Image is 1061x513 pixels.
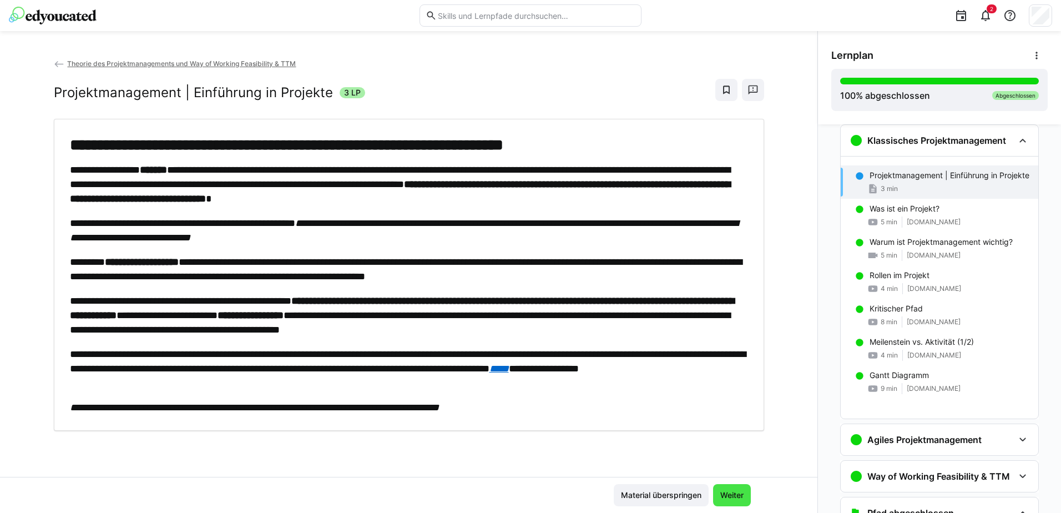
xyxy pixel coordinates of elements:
span: 4 min [881,284,898,293]
h3: Klassisches Projektmanagement [867,135,1006,146]
h3: Agiles Projektmanagement [867,434,982,445]
span: Weiter [719,490,745,501]
span: 3 LP [344,87,361,98]
button: Weiter [713,484,751,506]
span: [DOMAIN_NAME] [907,251,961,260]
span: 9 min [881,384,897,393]
h3: Way of Working Feasibility & TTM [867,471,1010,482]
span: 5 min [881,218,897,227]
span: 100 [840,90,856,101]
p: Projektmanagement | Einführung in Projekte [870,170,1029,181]
span: [DOMAIN_NAME] [907,318,961,326]
span: 4 min [881,351,898,360]
p: Meilenstein vs. Aktivität (1/2) [870,336,974,348]
span: [DOMAIN_NAME] [907,284,961,293]
div: % abgeschlossen [840,89,930,102]
p: Kritischer Pfad [870,303,923,314]
span: Material überspringen [619,490,703,501]
span: 5 min [881,251,897,260]
p: Was ist ein Projekt? [870,203,939,214]
span: [DOMAIN_NAME] [907,351,961,360]
div: Abgeschlossen [992,91,1039,100]
p: Rollen im Projekt [870,270,929,281]
p: Gantt Diagramm [870,370,929,381]
p: Warum ist Projektmanagement wichtig? [870,237,1013,248]
h2: Projektmanagement | Einführung in Projekte [54,84,333,101]
a: Theorie des Projektmanagements und Way of Working Feasibility & TTM [54,59,296,68]
input: Skills und Lernpfade durchsuchen… [437,11,635,21]
span: [DOMAIN_NAME] [907,384,961,393]
span: 3 min [881,184,898,193]
span: 8 min [881,318,897,326]
button: Material überspringen [614,484,709,506]
span: Lernplan [831,49,873,62]
span: [DOMAIN_NAME] [907,218,961,227]
span: 2 [990,6,993,12]
span: Theorie des Projektmanagements und Way of Working Feasibility & TTM [67,59,296,68]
